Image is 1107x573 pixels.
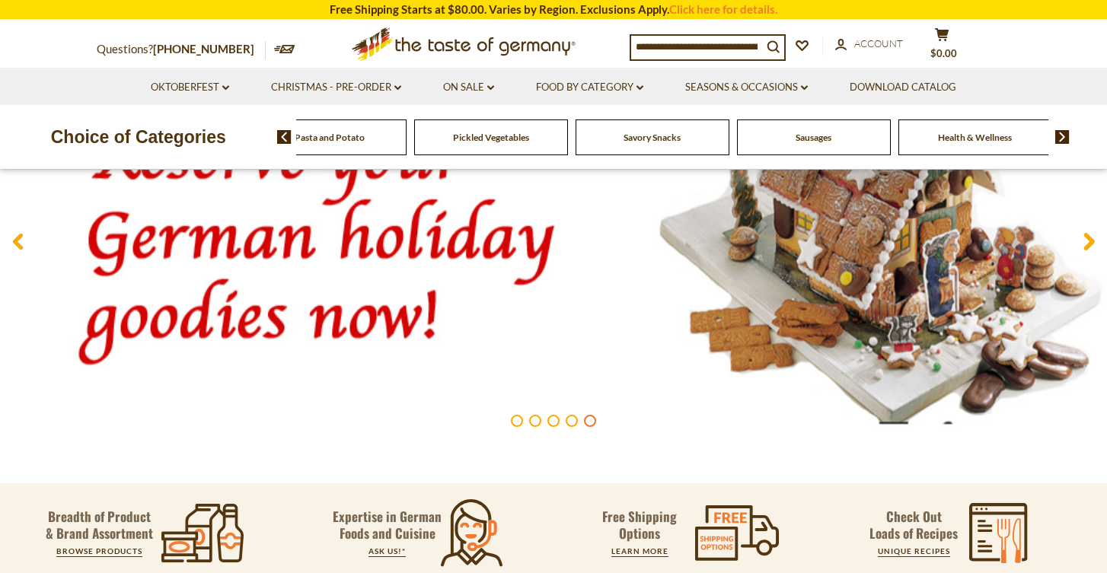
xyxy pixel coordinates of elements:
[151,79,229,96] a: Oktoberfest
[854,37,903,49] span: Account
[443,79,494,96] a: On Sale
[295,132,365,143] a: Pasta and Potato
[46,508,153,542] p: Breadth of Product & Brand Assortment
[56,546,142,555] a: BROWSE PRODUCTS
[835,36,903,53] a: Account
[878,546,950,555] a: UNIQUE RECIPES
[796,132,831,143] a: Sausages
[333,508,442,542] p: Expertise in German Foods and Cuisine
[153,42,254,56] a: [PHONE_NUMBER]
[453,132,529,143] a: Pickled Vegetables
[919,27,965,65] button: $0.00
[271,79,401,96] a: Christmas - PRE-ORDER
[277,130,292,144] img: previous arrow
[850,79,956,96] a: Download Catalog
[624,132,681,143] a: Savory Snacks
[1055,130,1070,144] img: next arrow
[611,546,668,555] a: LEARN MORE
[669,2,777,16] a: Click here for details.
[938,132,1012,143] a: Health & Wellness
[536,79,643,96] a: Food By Category
[97,40,266,59] p: Questions?
[368,546,406,555] a: ASK US!*
[930,47,957,59] span: $0.00
[589,508,690,542] p: Free Shipping Options
[869,508,958,542] p: Check Out Loads of Recipes
[685,79,808,96] a: Seasons & Occasions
